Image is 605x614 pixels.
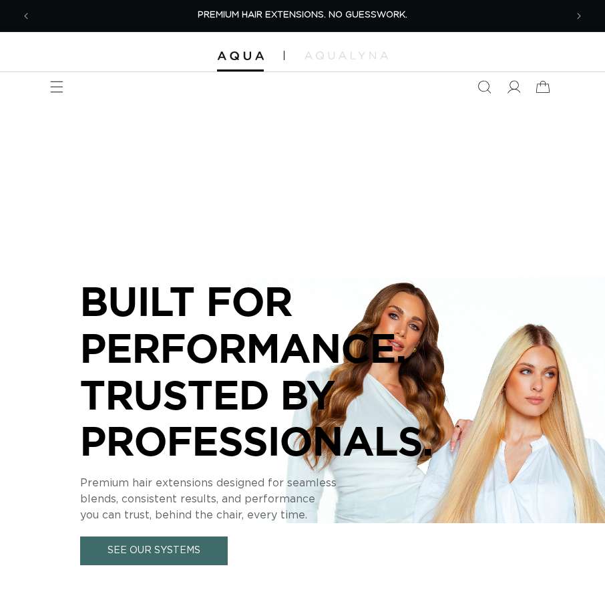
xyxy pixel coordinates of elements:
[217,51,264,61] img: Aqua Hair Extensions
[80,278,481,464] p: BUILT FOR PERFORMANCE. TRUSTED BY PROFESSIONALS.
[564,1,594,31] button: Next announcement
[198,11,407,19] span: PREMIUM HAIR EXTENSIONS. NO GUESSWORK.
[80,475,481,523] p: Premium hair extensions designed for seamless blends, consistent results, and performance you can...
[80,536,228,565] a: See Our Systems
[11,1,41,31] button: Previous announcement
[469,72,499,102] summary: Search
[305,51,388,59] img: aqualyna.com
[42,72,71,102] summary: Menu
